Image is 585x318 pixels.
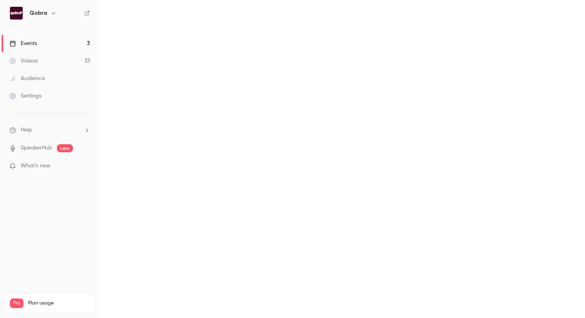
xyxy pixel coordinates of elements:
[10,57,38,65] div: Videos
[10,75,45,82] div: Audience
[10,126,90,134] li: help-dropdown-opener
[21,144,52,152] a: SpeakerHub
[21,162,51,170] span: What's new
[21,126,32,134] span: Help
[80,163,90,170] iframe: Noticeable Trigger
[10,39,37,47] div: Events
[28,300,90,306] span: Plan usage
[29,9,47,17] h6: Qobra
[10,92,41,100] div: Settings
[10,298,23,308] span: Pro
[57,144,73,152] span: new
[10,7,23,20] img: Qobra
